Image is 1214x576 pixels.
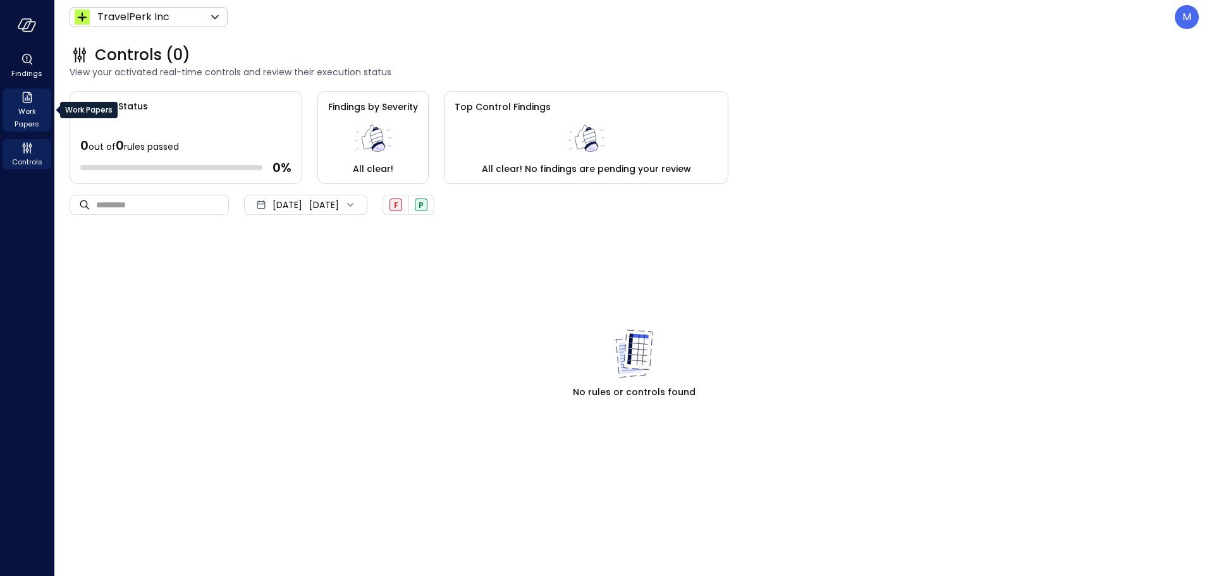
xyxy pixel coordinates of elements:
[97,9,169,25] p: TravelPerk Inc
[95,45,190,65] span: Controls (0)
[70,92,148,113] span: Control Status
[573,385,696,399] span: No rules or controls found
[12,156,42,168] span: Controls
[3,89,51,132] div: Work Papers
[1175,5,1199,29] div: Montse Barrantes
[89,140,116,153] span: out of
[273,159,291,176] span: 0 %
[3,139,51,169] div: Controls
[1182,9,1191,25] p: M
[455,101,551,113] span: Top Control Findings
[11,67,42,80] span: Findings
[60,102,118,118] div: Work Papers
[8,105,46,130] span: Work Papers
[116,137,124,154] span: 0
[75,9,90,25] img: Icon
[389,199,402,211] div: Failed
[353,162,393,176] span: All clear!
[328,101,418,113] span: Findings by Severity
[124,140,179,153] span: rules passed
[3,51,51,81] div: Findings
[394,200,398,211] span: F
[482,162,691,176] span: All clear! No findings are pending your review
[415,199,427,211] div: Passed
[70,65,1199,79] span: View your activated real-time controls and review their execution status
[419,200,424,211] span: P
[80,137,89,154] span: 0
[273,198,302,212] span: [DATE]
